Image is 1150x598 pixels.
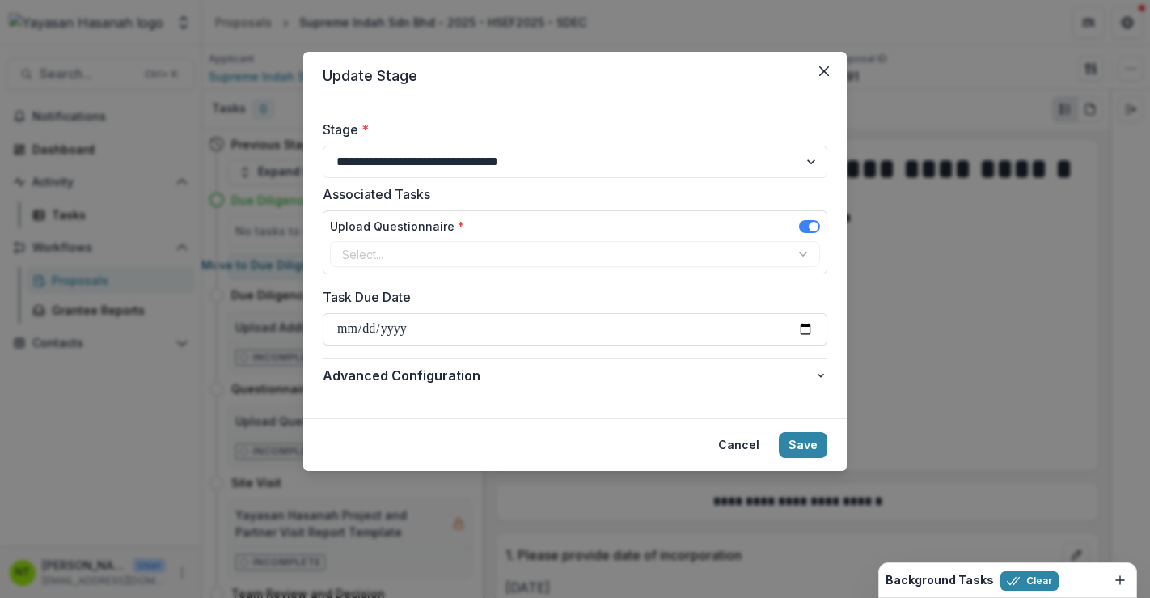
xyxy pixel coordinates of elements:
[323,366,814,385] span: Advanced Configuration
[1110,570,1130,590] button: Dismiss
[330,218,464,235] label: Upload Questionnaire
[708,432,769,458] button: Cancel
[779,432,827,458] button: Save
[811,58,837,84] button: Close
[323,287,818,307] label: Task Due Date
[323,120,818,139] label: Stage
[1000,571,1059,591] button: Clear
[886,574,994,587] h2: Background Tasks
[303,52,847,100] header: Update Stage
[323,184,818,204] label: Associated Tasks
[323,359,827,392] button: Advanced Configuration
